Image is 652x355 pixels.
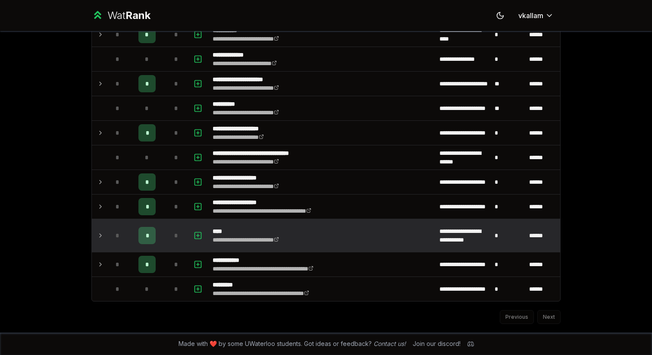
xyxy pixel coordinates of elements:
button: vkallam [511,8,561,23]
a: Contact us! [373,340,406,347]
div: Wat [107,9,150,22]
span: Rank [125,9,150,22]
div: Join our discord! [413,339,461,348]
span: vkallam [518,10,543,21]
span: Made with ❤️ by some UWaterloo students. Got ideas or feedback? [179,339,406,348]
a: WatRank [91,9,150,22]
